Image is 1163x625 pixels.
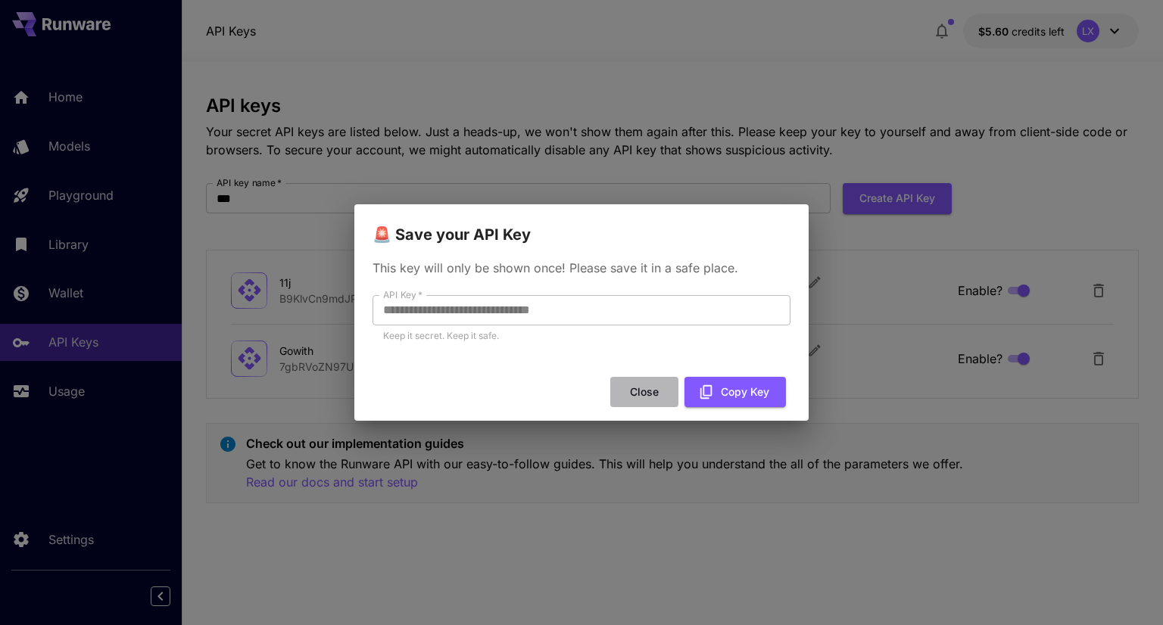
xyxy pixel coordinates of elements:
label: API Key [383,288,422,301]
p: Keep it secret. Keep it safe. [383,328,780,344]
button: Copy Key [684,377,786,408]
p: This key will only be shown once! Please save it in a safe place. [373,259,790,277]
h2: 🚨 Save your API Key [354,204,809,247]
button: Close [610,377,678,408]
